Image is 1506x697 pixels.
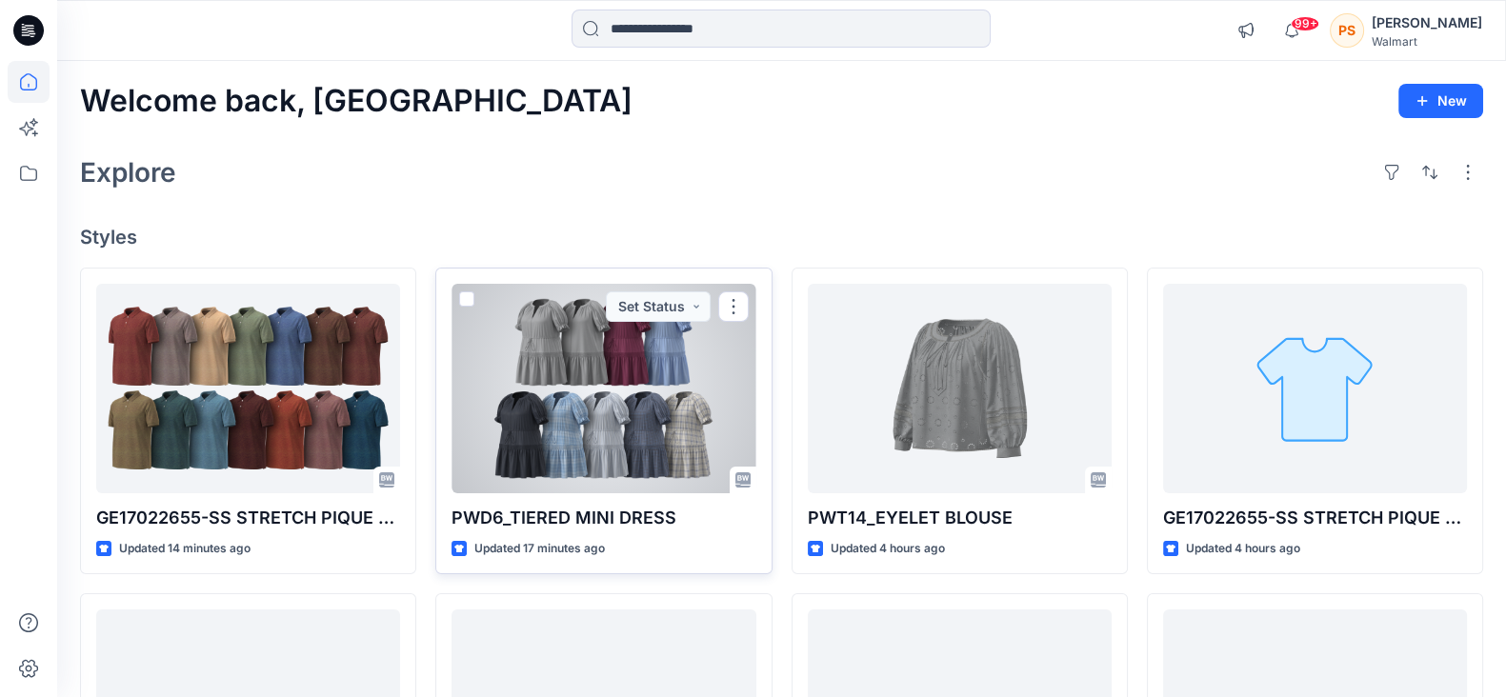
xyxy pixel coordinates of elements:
[1372,11,1482,34] div: [PERSON_NAME]
[1186,539,1300,559] p: Updated 4 hours ago
[452,505,755,531] p: PWD6_TIERED MINI DRESS
[80,84,633,119] h2: Welcome back, [GEOGRAPHIC_DATA]
[1163,505,1467,531] p: GE17022655-SS STRETCH PIQUE POLO
[1163,284,1467,493] a: GE17022655-SS STRETCH PIQUE POLO
[1398,84,1483,118] button: New
[119,539,251,559] p: Updated 14 minutes ago
[831,539,945,559] p: Updated 4 hours ago
[474,539,605,559] p: Updated 17 minutes ago
[80,157,176,188] h2: Explore
[96,505,400,531] p: GE17022655-SS STRETCH PIQUE POLO
[96,284,400,493] a: GE17022655-SS STRETCH PIQUE POLO
[452,284,755,493] a: PWD6_TIERED MINI DRESS
[808,284,1112,493] a: PWT14_EYELET BLOUSE
[1330,13,1364,48] div: PS
[80,226,1483,249] h4: Styles
[1372,34,1482,49] div: Walmart
[808,505,1112,531] p: PWT14_EYELET BLOUSE
[1291,16,1319,31] span: 99+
